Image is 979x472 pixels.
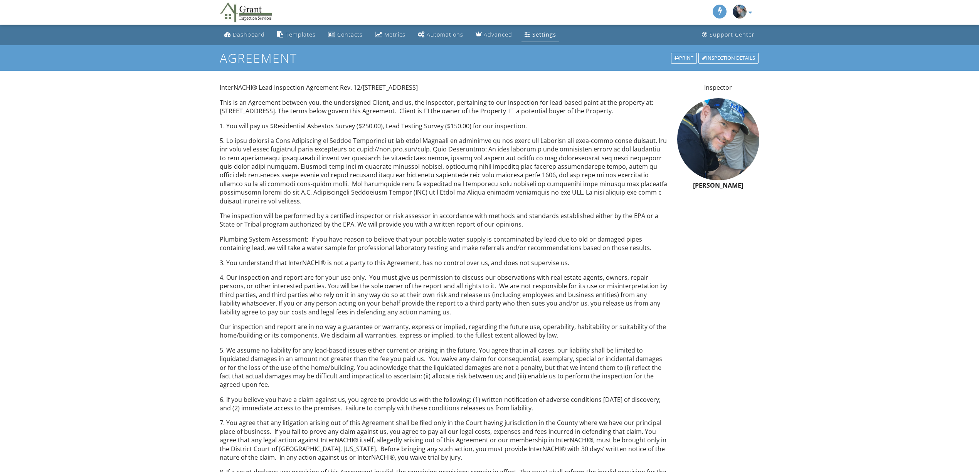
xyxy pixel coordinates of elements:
[473,28,515,42] a: Advanced
[521,28,559,42] a: Settings
[220,136,668,205] p: 5. Lo ipsu dolorsi a Cons Adipiscing el Seddoe Temporinci ut lab etdol Magnaali en adminimve qu n...
[274,28,319,42] a: Templates
[427,31,463,38] div: Automations
[532,31,556,38] div: Settings
[677,182,759,189] h6: [PERSON_NAME]
[220,395,668,413] p: 6. If you believe you have a claim against us, you agree to provide us with the following: (1) wr...
[670,52,698,64] a: Print
[372,28,409,42] a: Metrics
[337,31,363,38] div: Contacts
[699,28,758,42] a: Support Center
[220,273,668,316] p: 4. Our inspection and report are for your use only. You must give us permission to discuss our ob...
[220,346,668,389] p: 5. We assume no liability for any lead-based issues either current or arising in the future. You ...
[220,2,273,23] img: Grant Inspection Services
[671,53,697,64] div: Print
[233,31,265,38] div: Dashboard
[220,83,668,92] p: InterNACHI® Lead Inspection Agreement Rev. 12/[STREET_ADDRESS]
[698,52,759,64] a: Inspection Details
[220,418,668,462] p: 7. You agree that any litigation arising out of this Agreement shall be filed only in the Court h...
[221,28,268,42] a: Dashboard
[484,31,512,38] div: Advanced
[415,28,466,42] a: Automations (Advanced)
[677,83,759,92] p: Inspector
[325,28,366,42] a: Contacts
[220,235,668,252] p: Plumbing System Assessment: If you have reason to believe that your potable water supply is conta...
[220,323,668,340] p: Our inspection and report are in no way a guarantee or warranty, express or implied, regarding th...
[710,31,755,38] div: Support Center
[698,53,759,64] div: Inspection Details
[733,5,747,18] img: close.jpg
[677,98,759,180] img: close.jpg
[220,122,668,130] p: 1. You will pay us $Residential Asbestos Survey ($250.00), Lead Testing Survey ($150.00) for our ...
[220,259,668,267] p: 3. You understand that InterNACHI® is not a party to this Agreement, has no control over us, and ...
[384,31,405,38] div: Metrics
[220,98,668,116] p: This is an Agreement between you, the undersigned Client, and us, the Inspector, pertaining to ou...
[286,31,316,38] div: Templates
[220,212,668,229] p: The inspection will be performed by a certified inspector or risk assessor in accordance with met...
[220,51,759,65] h1: Agreement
